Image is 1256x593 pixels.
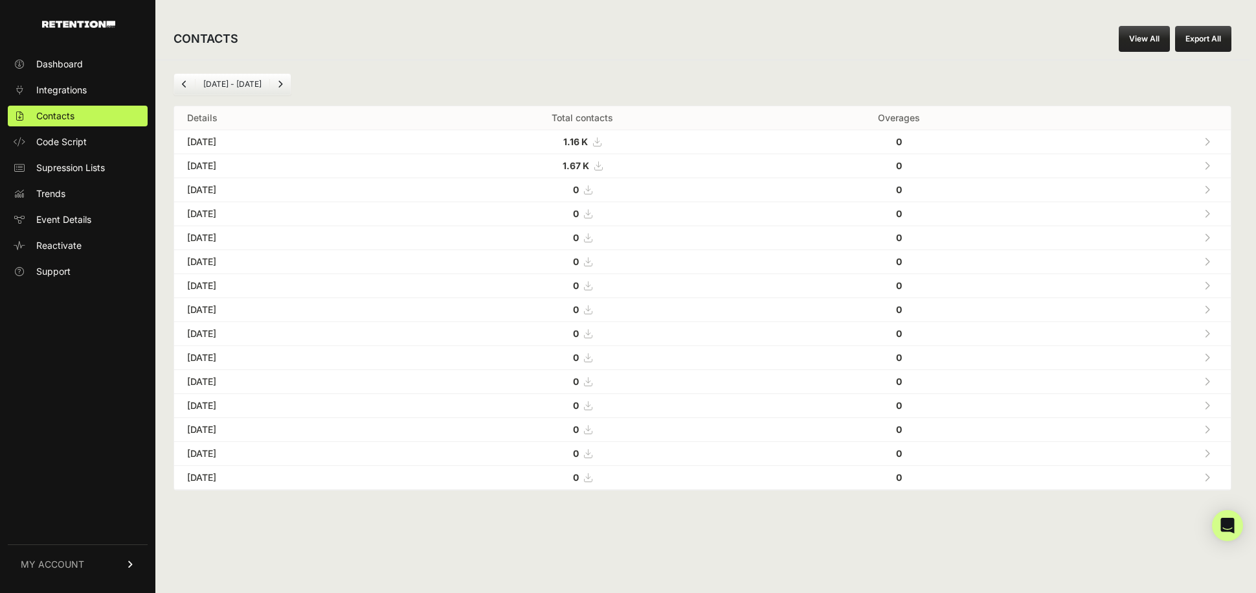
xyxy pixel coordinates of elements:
[563,136,588,147] strong: 1.16 K
[8,80,148,100] a: Integrations
[896,136,902,147] strong: 0
[174,346,404,370] td: [DATE]
[174,274,404,298] td: [DATE]
[174,130,404,154] td: [DATE]
[573,304,579,315] strong: 0
[573,208,579,219] strong: 0
[36,135,87,148] span: Code Script
[896,304,902,315] strong: 0
[174,74,195,95] a: Previous
[174,418,404,442] td: [DATE]
[174,154,404,178] td: [DATE]
[8,544,148,584] a: MY ACCOUNT
[174,298,404,322] td: [DATE]
[8,235,148,256] a: Reactivate
[573,448,579,459] strong: 0
[36,58,83,71] span: Dashboard
[8,157,148,178] a: Supression Lists
[8,132,148,152] a: Code Script
[270,74,291,95] a: Next
[761,106,1038,130] th: Overages
[174,322,404,346] td: [DATE]
[8,209,148,230] a: Event Details
[573,424,579,435] strong: 0
[573,184,579,195] strong: 0
[563,160,589,171] strong: 1.67 K
[896,424,902,435] strong: 0
[573,352,579,363] strong: 0
[36,84,87,97] span: Integrations
[174,106,404,130] th: Details
[896,184,902,195] strong: 0
[36,187,65,200] span: Trends
[896,232,902,243] strong: 0
[8,183,148,204] a: Trends
[36,110,74,122] span: Contacts
[174,394,404,418] td: [DATE]
[896,448,902,459] strong: 0
[896,400,902,411] strong: 0
[1175,26,1231,52] button: Export All
[563,160,602,171] a: 1.67 K
[36,265,71,278] span: Support
[8,261,148,282] a: Support
[174,370,404,394] td: [DATE]
[573,400,579,411] strong: 0
[1212,510,1243,541] div: Open Intercom Messenger
[404,106,761,130] th: Total contacts
[573,256,579,267] strong: 0
[36,161,105,174] span: Supression Lists
[896,376,902,387] strong: 0
[36,239,82,252] span: Reactivate
[174,442,404,466] td: [DATE]
[573,376,579,387] strong: 0
[896,352,902,363] strong: 0
[174,226,404,250] td: [DATE]
[174,466,404,490] td: [DATE]
[174,202,404,226] td: [DATE]
[896,208,902,219] strong: 0
[896,256,902,267] strong: 0
[896,328,902,339] strong: 0
[21,558,84,571] span: MY ACCOUNT
[36,213,91,226] span: Event Details
[195,79,269,89] li: [DATE] - [DATE]
[8,106,148,126] a: Contacts
[1119,26,1170,52] a: View All
[896,472,902,483] strong: 0
[174,178,404,202] td: [DATE]
[573,472,579,483] strong: 0
[896,160,902,171] strong: 0
[174,30,238,48] h2: CONTACTS
[174,250,404,274] td: [DATE]
[573,232,579,243] strong: 0
[573,280,579,291] strong: 0
[573,328,579,339] strong: 0
[42,21,115,28] img: Retention.com
[896,280,902,291] strong: 0
[8,54,148,75] a: Dashboard
[563,136,601,147] a: 1.16 K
